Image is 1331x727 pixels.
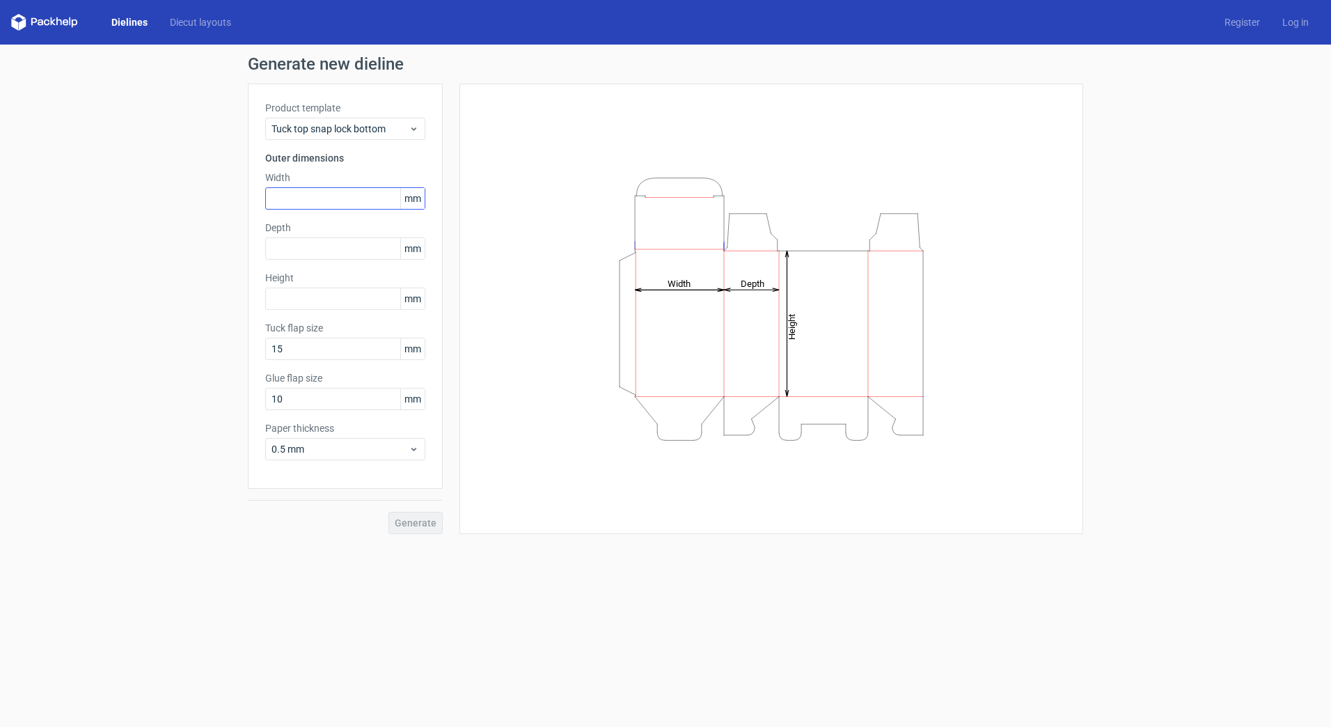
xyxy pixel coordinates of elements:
[400,288,425,309] span: mm
[787,313,797,339] tspan: Height
[265,221,425,235] label: Depth
[1271,15,1320,29] a: Log in
[265,151,425,165] h3: Outer dimensions
[400,238,425,259] span: mm
[271,122,409,136] span: Tuck top snap lock bottom
[400,188,425,209] span: mm
[265,101,425,115] label: Product template
[265,171,425,185] label: Width
[265,321,425,335] label: Tuck flap size
[741,278,764,288] tspan: Depth
[265,371,425,385] label: Glue flap size
[248,56,1083,72] h1: Generate new dieline
[400,389,425,409] span: mm
[159,15,242,29] a: Diecut layouts
[400,338,425,359] span: mm
[271,442,409,456] span: 0.5 mm
[265,421,425,435] label: Paper thickness
[668,278,691,288] tspan: Width
[100,15,159,29] a: Dielines
[265,271,425,285] label: Height
[1213,15,1271,29] a: Register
